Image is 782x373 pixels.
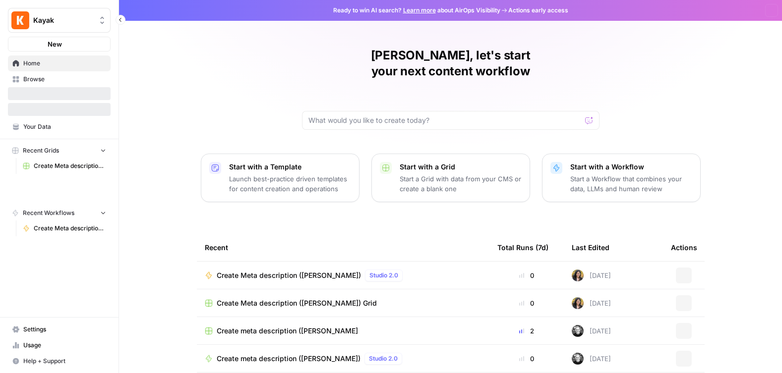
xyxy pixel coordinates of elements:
p: Start with a Template [229,162,351,172]
div: Total Runs (7d) [497,234,548,261]
h1: [PERSON_NAME], let's start your next content workflow [302,48,600,79]
a: Home [8,55,111,71]
span: Create Meta description ([PERSON_NAME]) [34,224,106,233]
button: Start with a TemplateLaunch best-practice driven templates for content creation and operations [201,154,360,202]
img: a2eqamhmdthocwmr1l2lqiqck0lu [572,325,584,337]
p: Launch best-practice driven templates for content creation and operations [229,174,351,194]
a: Settings [8,321,111,337]
img: re7xpd5lpd6r3te7ued3p9atxw8h [572,269,584,281]
span: Create Meta description ([PERSON_NAME]) [217,270,361,280]
p: Start with a Workflow [570,162,692,172]
button: Help + Support [8,353,111,369]
span: Studio 2.0 [369,271,398,280]
span: Create Meta description ([PERSON_NAME]) Grid [217,298,377,308]
a: Your Data [8,119,111,135]
span: Browse [23,75,106,84]
a: Create Meta description ([PERSON_NAME])Studio 2.0 [205,269,481,281]
span: Studio 2.0 [369,354,398,363]
span: Home [23,59,106,68]
button: Workspace: Kayak [8,8,111,33]
a: Create meta description ([PERSON_NAME])Studio 2.0 [205,353,481,365]
input: What would you like to create today? [308,115,581,125]
img: a2eqamhmdthocwmr1l2lqiqck0lu [572,353,584,365]
span: Create Meta description ([PERSON_NAME]) Grid [34,161,106,170]
div: [DATE] [572,325,611,337]
a: Create Meta description ([PERSON_NAME]) [18,220,111,236]
span: New [48,39,62,49]
span: Recent Grids [23,146,59,155]
span: Create meta description ([PERSON_NAME]) [217,354,361,364]
button: Start with a WorkflowStart a Workflow that combines your data, LLMs and human review [542,154,701,202]
div: Actions [671,234,697,261]
div: [DATE] [572,269,611,281]
span: Create meta description ([PERSON_NAME] [217,326,358,336]
span: Recent Workflows [23,209,74,217]
a: Learn more [403,6,436,14]
img: Kayak Logo [11,11,29,29]
a: Usage [8,337,111,353]
div: 2 [497,326,556,336]
div: [DATE] [572,353,611,365]
div: Last Edited [572,234,609,261]
span: Actions early access [508,6,568,15]
span: Ready to win AI search? about AirOps Visibility [333,6,500,15]
p: Start a Workflow that combines your data, LLMs and human review [570,174,692,194]
div: Recent [205,234,481,261]
a: Create Meta description ([PERSON_NAME]) Grid [205,298,481,308]
button: New [8,37,111,52]
span: Settings [23,325,106,334]
a: Create Meta description ([PERSON_NAME]) Grid [18,158,111,174]
a: Create meta description ([PERSON_NAME] [205,326,481,336]
a: Browse [8,71,111,87]
button: Recent Workflows [8,206,111,220]
div: [DATE] [572,297,611,309]
span: Help + Support [23,357,106,366]
span: Your Data [23,122,106,131]
button: Recent Grids [8,143,111,158]
span: Usage [23,341,106,350]
img: re7xpd5lpd6r3te7ued3p9atxw8h [572,297,584,309]
p: Start a Grid with data from your CMS or create a blank one [400,174,522,194]
span: Kayak [33,15,93,25]
div: 0 [497,298,556,308]
button: Start with a GridStart a Grid with data from your CMS or create a blank one [371,154,530,202]
div: 0 [497,270,556,280]
div: 0 [497,354,556,364]
p: Start with a Grid [400,162,522,172]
